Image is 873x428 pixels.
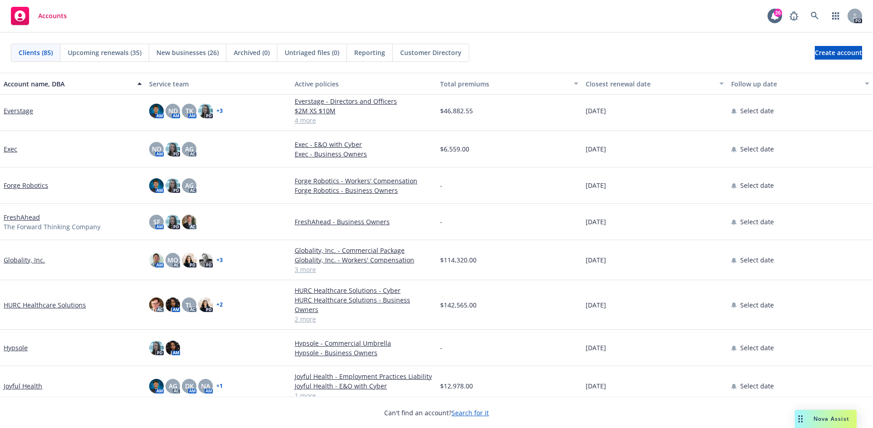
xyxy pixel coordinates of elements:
span: Untriaged files (0) [285,48,339,57]
img: photo [166,297,180,312]
img: photo [198,297,213,312]
span: $142,565.00 [440,300,477,310]
button: Nova Assist [795,410,857,428]
a: + 2 [216,302,223,307]
a: HURC Healthcare Solutions - Cyber [295,286,433,295]
a: Everstage [4,106,33,116]
span: [DATE] [586,144,606,154]
img: photo [182,215,196,229]
a: Joyful Health - Employment Practices Liability [295,372,433,381]
a: + 3 [216,108,223,114]
a: Exec [4,144,17,154]
div: Follow up date [731,79,859,89]
img: photo [149,379,164,393]
span: ND [152,144,161,154]
div: Drag to move [795,410,806,428]
span: AG [169,381,177,391]
span: Select date [740,106,774,116]
span: Select date [740,255,774,265]
span: [DATE] [586,381,606,391]
img: photo [182,253,196,267]
span: Create account [815,44,862,61]
span: The Forward Thinking Company [4,222,100,232]
span: Nova Assist [813,415,849,423]
span: [DATE] [586,181,606,190]
span: DK [185,381,194,391]
span: - [440,217,442,227]
div: Account name, DBA [4,79,132,89]
span: [DATE] [586,343,606,352]
a: Hypsole - Business Owners [295,348,433,358]
button: Follow up date [727,73,873,95]
span: AG [185,181,194,190]
span: AG [185,144,194,154]
a: HURC Healthcare Solutions [4,300,86,310]
a: Exec - E&O with Cyber [295,140,433,149]
a: Accounts [7,3,70,29]
button: Total premiums [436,73,582,95]
a: Forge Robotics [4,181,48,190]
a: Hypsole [4,343,28,352]
a: Globality, Inc. - Workers' Compensation [295,255,433,265]
span: Select date [740,217,774,227]
button: Closest renewal date [582,73,727,95]
a: Joyful Health [4,381,42,391]
span: [DATE] [586,106,606,116]
img: photo [166,178,180,193]
span: [DATE] [586,300,606,310]
span: NA [201,381,210,391]
span: Can't find an account? [384,408,489,418]
a: $2M XS $10M [295,106,433,116]
img: photo [198,253,213,267]
a: 1 more [295,391,433,400]
span: Accounts [38,12,67,20]
span: [DATE] [586,217,606,227]
div: Active policies [295,79,433,89]
span: - [440,343,442,352]
span: Select date [740,300,774,310]
span: $46,882.55 [440,106,473,116]
a: Forge Robotics - Business Owners [295,186,433,195]
img: photo [166,215,180,229]
img: photo [149,297,164,312]
div: 26 [774,9,782,17]
span: Customer Directory [400,48,462,57]
img: photo [149,178,164,193]
a: Joyful Health - E&O with Cyber [295,381,433,391]
a: Forge Robotics - Workers' Compensation [295,176,433,186]
a: Hypsole - Commercial Umbrella [295,338,433,348]
a: Search [806,7,824,25]
span: $114,320.00 [440,255,477,265]
span: Select date [740,381,774,391]
img: photo [149,104,164,118]
img: photo [149,341,164,355]
span: TK [186,106,193,116]
button: Service team [145,73,291,95]
span: [DATE] [586,255,606,265]
span: Archived (0) [234,48,270,57]
img: photo [198,104,213,118]
a: Create account [815,46,862,60]
a: Report a Bug [785,7,803,25]
span: $12,978.00 [440,381,473,391]
a: Globality, Inc. - Commercial Package [295,246,433,255]
img: photo [166,341,180,355]
span: Upcoming renewals (35) [68,48,141,57]
a: FreshAhead [4,212,40,222]
span: New businesses (26) [156,48,219,57]
a: Switch app [827,7,845,25]
div: Closest renewal date [586,79,714,89]
span: Select date [740,144,774,154]
a: Globality, Inc. [4,255,45,265]
div: Total premiums [440,79,568,89]
span: MQ [167,255,178,265]
a: 3 more [295,265,433,274]
a: 2 more [295,314,433,324]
